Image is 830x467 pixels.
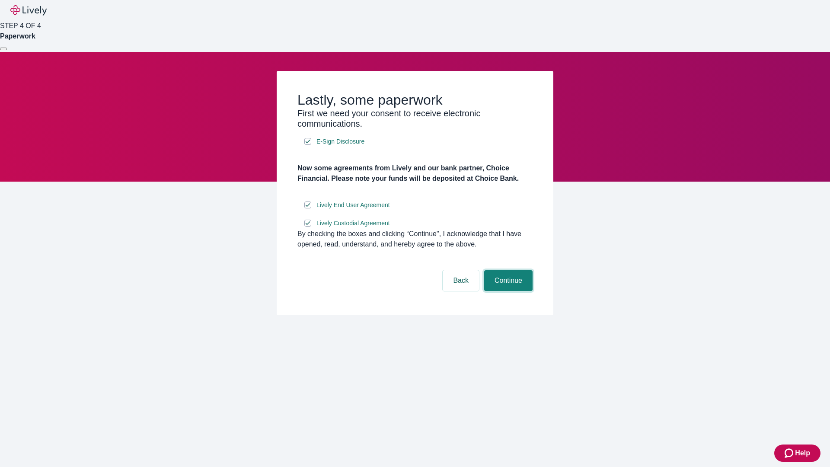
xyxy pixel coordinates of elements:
svg: Zendesk support icon [785,448,795,458]
a: e-sign disclosure document [315,218,392,229]
div: By checking the boxes and clicking “Continue", I acknowledge that I have opened, read, understand... [297,229,533,249]
button: Zendesk support iconHelp [774,445,820,462]
h3: First we need your consent to receive electronic communications. [297,108,533,129]
h4: Now some agreements from Lively and our bank partner, Choice Financial. Please note your funds wi... [297,163,533,184]
a: e-sign disclosure document [315,200,392,211]
span: Help [795,448,810,458]
span: Lively End User Agreement [316,201,390,210]
h2: Lastly, some paperwork [297,92,533,108]
button: Continue [484,270,533,291]
a: e-sign disclosure document [315,136,366,147]
span: Lively Custodial Agreement [316,219,390,228]
span: E-Sign Disclosure [316,137,364,146]
img: Lively [10,5,47,16]
button: Back [443,270,479,291]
